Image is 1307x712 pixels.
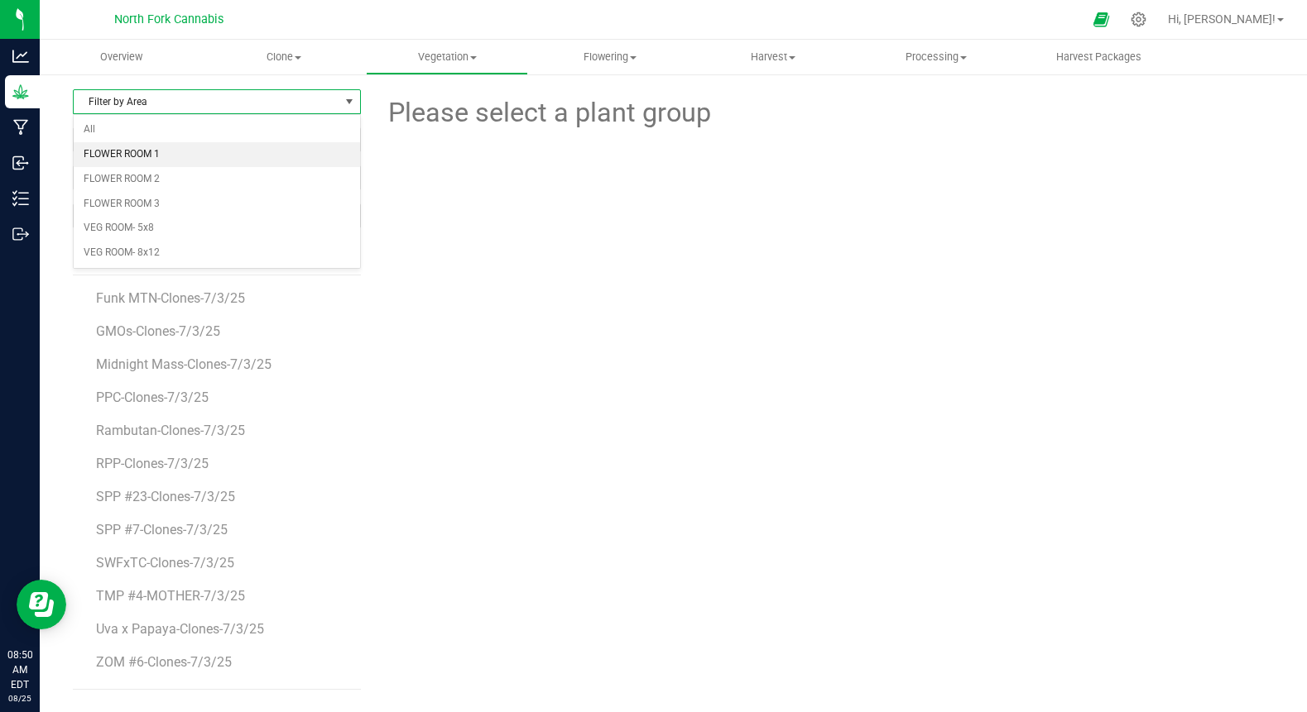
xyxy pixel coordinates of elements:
span: SPP #7-Clones-7/3/25 [96,522,228,538]
inline-svg: Inbound [12,155,29,171]
span: Rambutan-Clones-7/3/25 [96,423,245,438]
span: Vegetation [367,50,528,65]
iframe: Resource center [17,580,66,629]
span: Uva x Papaya-Clones-7/3/25 [96,621,264,637]
a: Processing [854,40,1017,74]
span: ZOM-Clones-7/3/25 [96,687,213,703]
span: PPC-Clones-7/3/25 [96,389,209,405]
span: SWFxTC-Clones-7/3/25 [96,555,234,571]
span: Harvest Packages [1034,50,1164,65]
inline-svg: Grow [12,84,29,100]
inline-svg: Outbound [12,226,29,242]
a: Vegetation [366,40,529,74]
span: Flowering [529,50,690,65]
a: Overview [40,40,203,74]
span: Processing [855,50,1016,65]
inline-svg: Inventory [12,190,29,207]
span: Open Ecommerce Menu [1083,3,1120,36]
span: RPP-Clones-7/3/25 [96,456,209,471]
li: FLOWER ROOM 3 [74,192,360,217]
p: 08:50 AM EDT [7,647,32,692]
span: Midnight Mass-Clones-7/3/25 [96,356,271,372]
span: Funk MTN-Clones-7/3/25 [96,290,245,306]
div: Manage settings [1128,12,1149,27]
span: Overview [78,50,165,65]
a: Clone [203,40,366,74]
span: Harvest [692,50,853,65]
span: Please select a plant group [386,93,711,133]
span: Hi, [PERSON_NAME]! [1168,12,1276,26]
a: Harvest [691,40,854,74]
li: FLOWER ROOM 1 [74,142,360,167]
li: All [74,117,360,142]
a: Harvest Packages [1017,40,1180,74]
span: Clone [204,50,365,65]
span: Filter by Area [74,90,339,113]
span: ZOM #6-Clones-7/3/25 [96,654,232,670]
p: 08/25 [7,692,32,705]
span: TMP #4-MOTHER-7/3/25 [96,588,245,604]
a: Flowering [528,40,691,74]
span: select [339,90,360,113]
span: North Fork Cannabis [114,12,223,26]
span: GMOs-Clones-7/3/25 [96,323,220,339]
inline-svg: Analytics [12,48,29,65]
li: VEG ROOM- 5x8 [74,216,360,241]
li: FLOWER ROOM 2 [74,167,360,192]
li: VEG ROOM- 8x12 [74,241,360,265]
span: SPP #23-Clones-7/3/25 [96,489,235,504]
inline-svg: Manufacturing [12,119,29,136]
